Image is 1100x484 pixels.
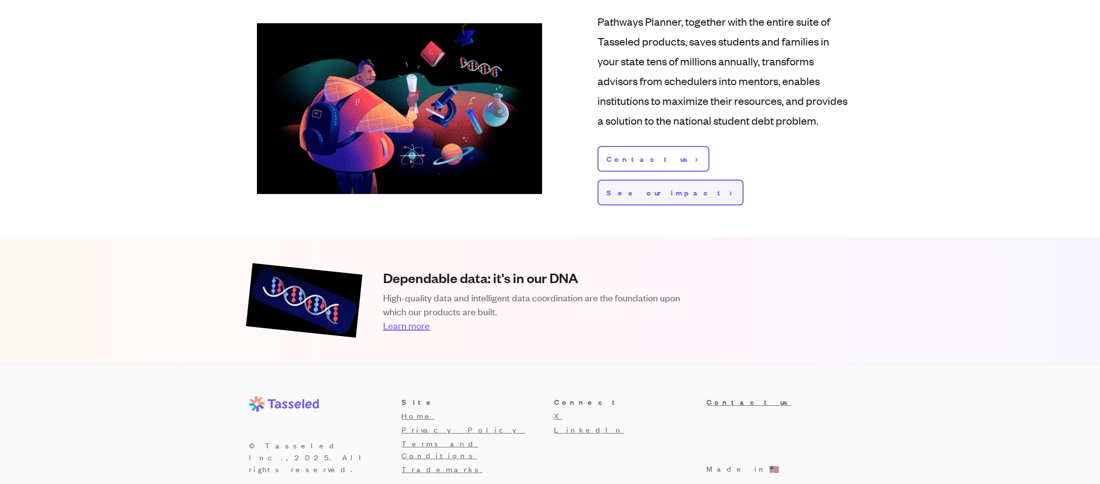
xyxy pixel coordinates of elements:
a: Contact us [706,396,851,408]
h3: Site [401,396,546,408]
a: X [554,410,562,421]
a: LinkedIn [554,424,624,435]
h3: Pathways Planner, together with the entire suite of Tasseled products, saves students and familie... [598,11,851,130]
a: Learn more [383,318,680,332]
h3: Dependable data: it's in our DNA [383,269,680,287]
p: High-quality data and intelligent data coordination are the foundation upon which our products ar... [383,290,680,318]
p: Made in [706,463,767,475]
a: Terms and Conditions [401,438,478,460]
img: DNA helix illustration [246,263,362,338]
a: Trademarks [401,464,483,474]
span: See our impact [606,187,726,198]
a: Home [401,410,435,421]
a: Contact us [598,146,709,172]
p: 🇺🇸 [769,463,779,475]
a: See our impact [598,180,744,205]
img: Student with educational items [257,23,542,194]
h3: Connect [554,396,699,408]
a: Privacy Policy [401,424,525,435]
p: © Tasseled Inc., 2025 . All rights reserved. [249,439,394,475]
span: Contact us [606,153,692,165]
